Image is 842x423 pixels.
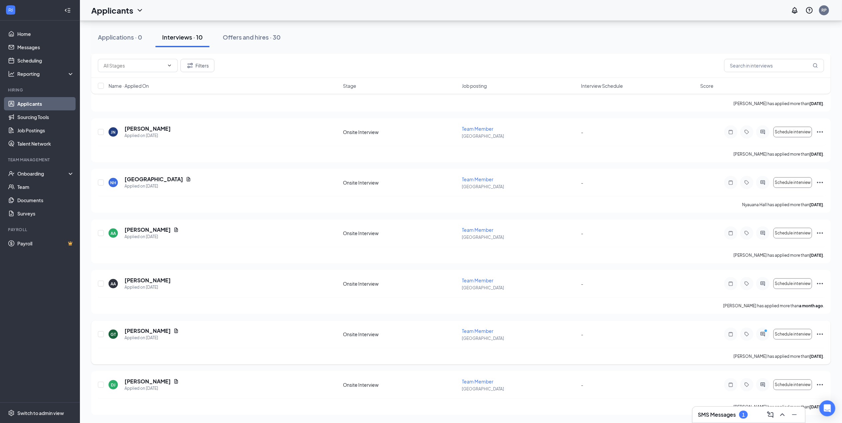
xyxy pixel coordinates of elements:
p: [GEOGRAPHIC_DATA] [462,133,577,139]
div: Applied on [DATE] [125,132,171,139]
a: Job Postings [17,124,74,137]
svg: ChevronUp [778,411,786,419]
div: Applied on [DATE] [125,284,171,291]
svg: Note [727,281,735,286]
button: Filter Filters [180,59,214,72]
div: RP [821,7,827,13]
span: Schedule interview [775,130,811,134]
span: Name · Applied On [109,82,149,89]
div: Applied on [DATE] [125,335,179,341]
svg: UserCheck [8,170,15,177]
span: Team Member [462,277,494,283]
button: ChevronUp [777,409,788,420]
div: Onsite Interview [343,280,458,287]
svg: ActiveChat [759,281,767,286]
div: Open Intercom Messenger [819,400,835,416]
svg: Document [173,379,179,384]
a: Home [17,27,74,41]
svg: ActiveChat [759,332,767,337]
div: AA [111,230,116,236]
span: - [581,230,583,236]
button: Minimize [789,409,800,420]
svg: Settings [8,410,15,416]
p: [PERSON_NAME] has applied more than . [733,404,824,410]
div: Team Management [8,157,73,163]
svg: Tag [743,281,751,286]
svg: Tag [743,230,751,236]
b: [DATE] [809,101,823,106]
svg: ActiveChat [759,230,767,236]
span: Stage [343,82,356,89]
svg: Ellipses [816,330,824,338]
span: Team Member [462,227,494,233]
span: Team Member [462,328,494,334]
h5: [PERSON_NAME] [125,125,171,132]
svg: ComposeMessage [766,411,774,419]
h5: [PERSON_NAME] [125,327,171,335]
b: [DATE] [809,404,823,409]
button: Schedule interview [773,329,812,340]
span: Schedule interview [775,180,811,185]
a: Talent Network [17,137,74,150]
svg: Ellipses [816,179,824,187]
div: DJ [111,382,116,388]
b: a month ago [799,303,823,308]
div: Onsite Interview [343,381,458,388]
div: Onsite Interview [343,331,458,338]
svg: Tag [743,332,751,337]
button: Schedule interview [773,278,812,289]
div: Applications · 0 [98,33,142,41]
svg: Document [186,177,191,182]
a: Sourcing Tools [17,110,74,124]
p: [GEOGRAPHIC_DATA] [462,285,577,291]
svg: PrimaryDot [763,329,771,334]
span: Interview Schedule [581,82,623,89]
b: [DATE] [809,202,823,207]
span: - [581,331,583,337]
svg: Analysis [8,70,15,77]
span: - [581,129,583,135]
div: Offers and hires · 30 [223,33,281,41]
div: AA [111,281,116,287]
svg: Ellipses [816,229,824,237]
svg: Ellipses [816,381,824,389]
button: ComposeMessage [765,409,776,420]
a: Applicants [17,97,74,110]
span: Schedule interview [775,281,811,286]
button: Schedule interview [773,177,812,188]
span: - [581,180,583,186]
h5: [GEOGRAPHIC_DATA] [125,176,183,183]
svg: ActiveChat [759,180,767,185]
p: [PERSON_NAME] has applied more than . [723,303,824,309]
span: Schedule interview [775,231,811,235]
a: Documents [17,194,74,207]
svg: Note [727,129,735,135]
p: Nyauana Hall has applied more than . [742,202,824,208]
a: Scheduling [17,54,74,67]
svg: QuestionInfo [805,6,813,14]
button: Schedule interview [773,127,812,137]
a: Surveys [17,207,74,220]
span: Team Member [462,126,494,132]
h5: [PERSON_NAME] [125,378,171,385]
a: PayrollCrown [17,237,74,250]
span: Team Member [462,176,494,182]
span: - [581,382,583,388]
h5: [PERSON_NAME] [125,277,171,284]
div: Applied on [DATE] [125,233,179,240]
p: [GEOGRAPHIC_DATA] [462,336,577,341]
p: [PERSON_NAME] has applied more than . [733,353,824,359]
div: Reporting [17,70,75,77]
svg: Tag [743,129,751,135]
svg: Collapse [64,7,71,14]
div: Applied on [DATE] [125,183,191,190]
svg: Document [173,227,179,232]
h1: Applicants [91,5,133,16]
svg: Note [727,382,735,387]
div: Interviews · 10 [162,33,203,41]
div: NH [110,180,116,186]
a: Messages [17,41,74,54]
span: Score [700,82,713,89]
a: Team [17,180,74,194]
svg: ChevronDown [136,6,144,14]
